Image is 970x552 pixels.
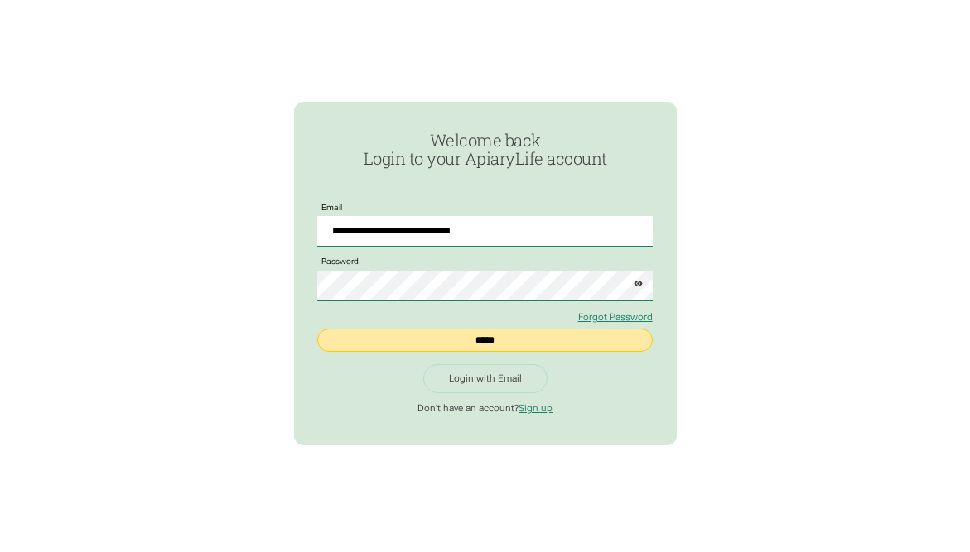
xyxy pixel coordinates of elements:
a: Sign up [519,402,553,414]
label: Password [317,257,362,266]
a: Forgot Password [578,311,653,323]
label: Email [317,204,345,213]
h1: Welcome back Login to your ApiaryLife account [317,131,652,167]
div: Login with Email [449,372,522,384]
form: Login [317,196,652,352]
p: Don't have an account? [317,402,652,414]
